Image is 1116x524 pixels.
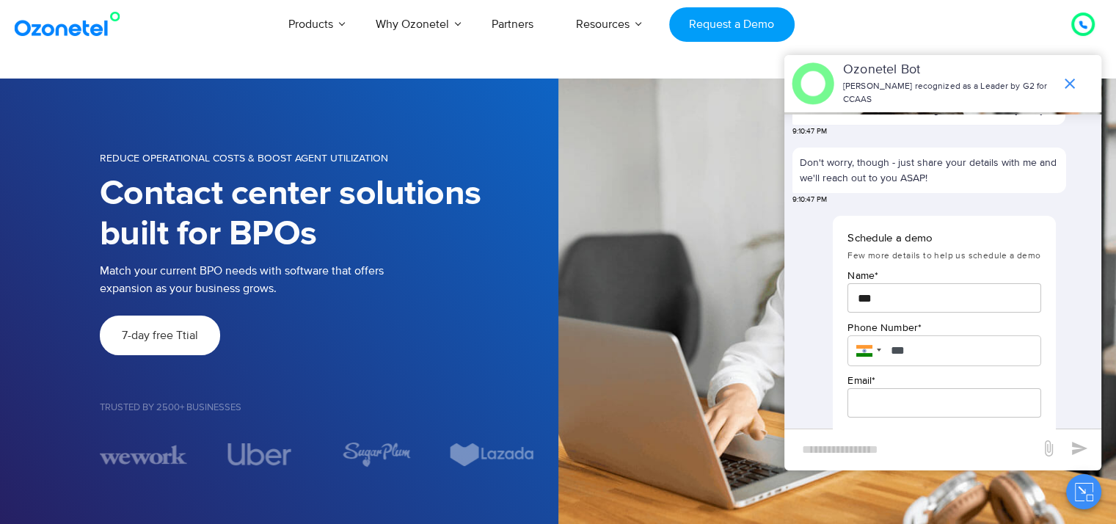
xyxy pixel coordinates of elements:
[847,268,1040,283] p: Name *
[1055,69,1084,98] span: end chat or minimize
[100,152,388,164] span: Reduce operational costs & boost agent utilization
[332,442,420,467] div: 5 / 7
[847,230,1040,247] p: Schedule a demo
[100,403,536,412] h5: Trusted by 2500+ Businesses
[100,262,414,297] p: Match your current BPO needs with software that offers expansion as your business grows.
[100,174,536,255] h1: Contact center solutions built for BPOs
[847,250,1040,261] span: Few more details to help us schedule a demo
[843,60,1054,80] p: Ozonetel Bot
[227,443,291,465] img: uber
[122,330,198,341] span: 7-day free Ttial
[216,443,303,465] div: 4 / 7
[449,442,536,467] div: 6 / 7
[847,335,886,366] div: India: + 91
[847,373,1040,388] p: Email *
[792,126,827,137] span: 9:10:47 PM
[843,80,1054,106] p: [PERSON_NAME] recognized as a Leader by G2 for CCAAS
[669,7,795,42] a: Request a Demo
[847,425,1040,440] p: Company Name
[100,442,536,467] div: Image Carousel
[100,316,220,355] a: 7-day free Ttial
[792,194,827,205] span: 9:10:47 PM
[847,320,1040,335] p: Phone Number *
[449,442,536,467] img: Lazada
[100,442,187,467] img: wework
[800,155,1059,186] p: Don't worry, though - just share your details with me and we'll reach out to you ASAP!
[100,442,187,467] div: 3 / 7
[792,62,834,105] img: header
[1066,474,1101,509] button: Close chat
[341,442,410,467] img: sugarplum
[792,437,1032,463] div: new-msg-input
